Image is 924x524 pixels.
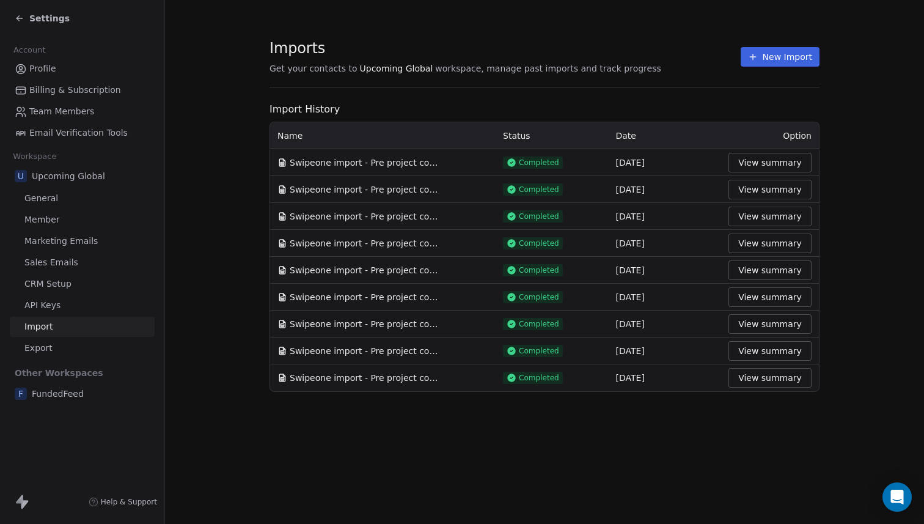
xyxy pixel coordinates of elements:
[728,368,812,388] button: View summary
[616,131,636,141] span: Date
[728,234,812,253] button: View summary
[519,212,559,221] span: Completed
[290,372,442,384] span: Swipeone import - Pre project completion - FW_Live-Webinar_NA_21stAugust'25 Batch 2.csv
[15,388,27,400] span: F
[10,317,155,337] a: Import
[269,62,358,75] span: Get your contacts to
[290,318,442,330] span: Swipeone import - Pre project completion- FW_Live-Webinar_NA_27thAugust'25 Batch 2.csv
[290,264,442,276] span: Swipeone import - Pre project completion - FW_Live-Sim-Webinar([GEOGRAPHIC_DATA])26thAugust'2025 ...
[24,320,53,333] span: Import
[519,292,559,302] span: Completed
[24,213,60,226] span: Member
[519,319,559,329] span: Completed
[10,363,108,383] span: Other Workspaces
[728,180,812,199] button: View summary
[616,345,714,357] div: [DATE]
[10,101,155,122] a: Team Members
[290,237,442,249] span: Swipeone import - Pre project completion - FW26EU - Batch 2.csv
[360,62,433,75] span: Upcoming Global
[29,105,94,118] span: Team Members
[616,318,714,330] div: [DATE]
[616,372,714,384] div: [DATE]
[616,291,714,303] div: [DATE]
[10,274,155,294] a: CRM Setup
[435,62,661,75] span: workspace, manage past imports and track progress
[15,170,27,182] span: U
[29,84,121,97] span: Billing & Subscription
[290,345,442,357] span: Swipeone import - Pre project completion - FW_Live-Webinar_APAC_21stAugust'25 Batch 2.csv
[29,127,128,139] span: Email Verification Tools
[616,183,714,196] div: [DATE]
[519,238,559,248] span: Completed
[15,12,70,24] a: Settings
[783,131,812,141] span: Option
[8,41,51,59] span: Account
[10,253,155,273] a: Sales Emails
[24,299,61,312] span: API Keys
[519,346,559,356] span: Completed
[10,231,155,251] a: Marketing Emails
[519,158,559,168] span: Completed
[616,157,714,169] div: [DATE]
[290,291,442,303] span: Swipeone import - Pre project completion - FW_Live-Webinar_EU_27thAugust'25 - Batch 2.csv
[290,183,442,196] span: Swipeone import - Pre project completion - FW_Live-Sim-Webinar([GEOGRAPHIC_DATA])26thAugust'2025 ...
[519,373,559,383] span: Completed
[29,62,56,75] span: Profile
[728,207,812,226] button: View summary
[616,264,714,276] div: [DATE]
[503,131,530,141] span: Status
[277,130,302,142] span: Name
[8,147,62,166] span: Workspace
[10,338,155,358] a: Export
[10,295,155,316] a: API Keys
[728,287,812,307] button: View summary
[10,80,155,100] a: Billing & Subscription
[24,256,78,269] span: Sales Emails
[10,210,155,230] a: Member
[32,170,105,182] span: Upcoming Global
[24,342,53,355] span: Export
[24,192,58,205] span: General
[519,265,559,275] span: Completed
[24,278,71,290] span: CRM Setup
[728,341,812,361] button: View summary
[10,123,155,143] a: Email Verification Tools
[882,482,912,512] div: Open Intercom Messenger
[32,388,84,400] span: FundedFeed
[24,235,98,248] span: Marketing Emails
[10,188,155,208] a: General
[269,39,661,57] span: Imports
[741,47,820,67] button: New Import
[728,314,812,334] button: View summary
[728,260,812,280] button: View summary
[290,210,442,223] span: Swipeone import - Pre project completion - FW_Speaker-Acquisition_August'25 .csv
[519,185,559,194] span: Completed
[101,497,157,507] span: Help & Support
[269,102,820,117] span: Import History
[728,153,812,172] button: View summary
[616,210,714,223] div: [DATE]
[616,237,714,249] div: [DATE]
[89,497,157,507] a: Help & Support
[29,12,70,24] span: Settings
[10,59,155,79] a: Profile
[290,157,442,169] span: Swipeone import - Pre project completion - FW_Live-Webinar_EU_28thAugust'25.csv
